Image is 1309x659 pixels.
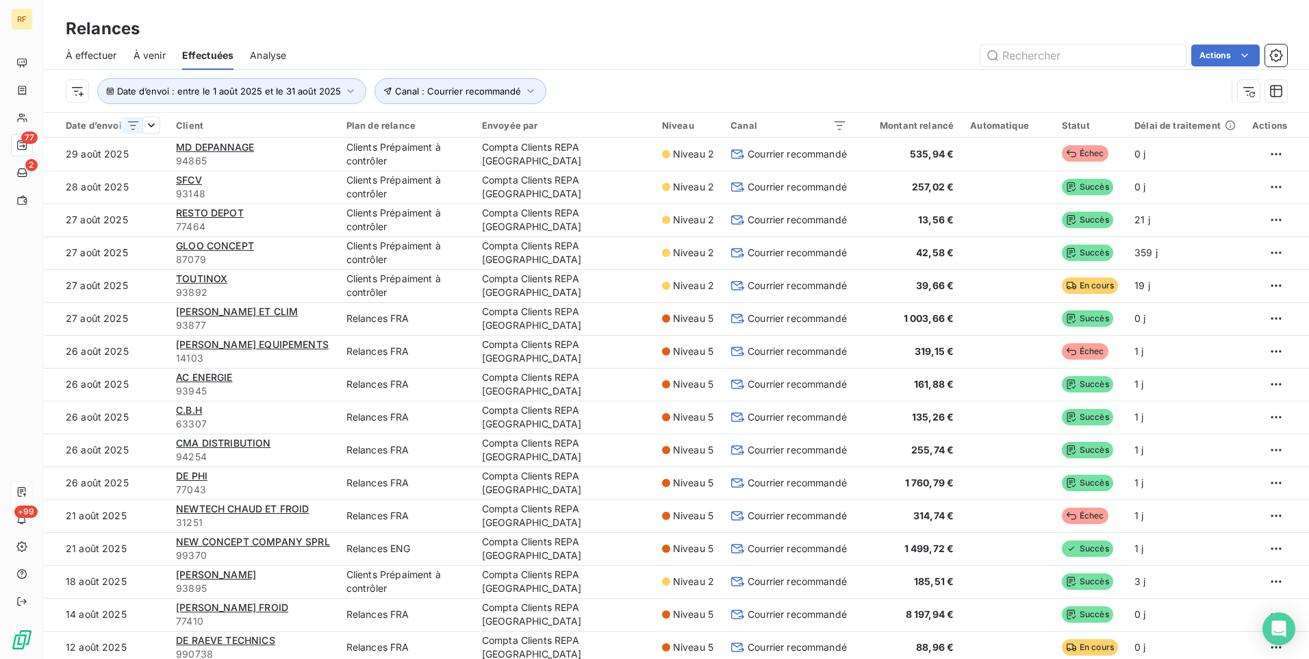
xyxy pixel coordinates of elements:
[44,335,168,368] td: 26 août 2025
[1062,409,1113,425] span: Succès
[918,214,954,225] span: 13,56 €
[748,246,847,260] span: Courrier recommandé
[44,171,168,203] td: 28 août 2025
[176,240,254,251] span: GLOO CONCEPT
[97,78,366,104] button: Date d’envoi : entre le 1 août 2025 et le 31 août 2025
[1126,368,1244,401] td: 1 j
[474,565,654,598] td: Compta Clients REPA [GEOGRAPHIC_DATA]
[176,614,330,628] span: 77410
[44,302,168,335] td: 27 août 2025
[1126,467,1244,499] td: 1 j
[338,171,474,203] td: Clients Prépaiment à contrôler
[176,273,227,284] span: TOUTINOX
[14,506,38,518] span: +99
[395,86,521,97] span: Canal : Courrier recommandé
[748,641,847,654] span: Courrier recommandé
[1126,203,1244,236] td: 21 j
[176,174,202,186] span: SFCV
[1126,598,1244,631] td: 0 j
[1126,565,1244,598] td: 3 j
[250,49,286,62] span: Analyse
[176,437,270,449] span: CMA DISTRIBUTION
[1134,120,1221,131] span: Délai de traitement
[474,598,654,631] td: Compta Clients REPA [GEOGRAPHIC_DATA]
[1262,612,1295,645] div: Open Intercom Messenger
[176,569,256,580] span: [PERSON_NAME]
[176,306,298,317] span: [PERSON_NAME] ET CLIM
[1062,442,1113,458] span: Succès
[338,302,474,335] td: Relances FRA
[474,138,654,171] td: Compta Clients REPA [GEOGRAPHIC_DATA]
[176,338,329,350] span: [PERSON_NAME] EQUIPEMENTS
[44,138,168,171] td: 29 août 2025
[673,575,714,588] span: Niveau 2
[176,516,330,530] span: 31251
[474,401,654,434] td: Compta Clients REPA [GEOGRAPHIC_DATA]
[673,345,713,358] span: Niveau 5
[176,582,330,595] span: 93895
[911,444,954,456] span: 255,74 €
[748,180,847,194] span: Courrier recommandé
[1062,212,1113,228] span: Succès
[338,434,474,467] td: Relances FRA
[748,608,847,621] span: Courrier recommandé
[176,536,330,547] span: NEW CONCEPT COMPANY SPRL
[748,377,847,391] span: Courrier recommandé
[906,608,954,620] span: 8 197,94 €
[44,532,168,565] td: 21 août 2025
[748,345,847,358] span: Courrier recommandé
[1126,269,1244,302] td: 19 j
[980,45,1186,66] input: Rechercher
[673,509,713,523] span: Niveau 5
[176,351,330,365] span: 14103
[913,510,954,521] span: 314,74 €
[474,203,654,236] td: Compta Clients REPA [GEOGRAPHIC_DATA]
[904,543,954,554] span: 1 499,72 €
[916,247,954,258] span: 42,58 €
[176,141,254,153] span: MD DEPANNAGE
[1062,606,1113,623] span: Succès
[176,220,330,234] span: 77464
[338,368,474,401] td: Relances FRA
[914,575,954,587] span: 185,51 €
[482,120,646,131] div: Envoyée par
[176,417,330,431] span: 63307
[11,8,33,30] div: RF
[673,312,713,325] span: Niveau 5
[66,119,160,132] div: Date d’envoi
[673,542,713,556] span: Niveau 5
[346,120,466,131] div: Plan de relance
[662,120,714,131] div: Niveau
[673,476,713,490] span: Niveau 5
[1252,120,1287,131] div: Actions
[176,253,330,266] span: 87079
[916,279,954,291] span: 39,66 €
[748,213,847,227] span: Courrier recommandé
[748,279,847,293] span: Courrier recommandé
[673,213,714,227] span: Niveau 2
[338,532,474,565] td: Relances ENG
[1062,376,1113,393] span: Succès
[673,608,713,621] span: Niveau 5
[338,269,474,302] td: Clients Prépaiment à contrôler
[117,86,341,97] span: Date d’envoi : entre le 1 août 2025 et le 31 août 2025
[374,78,546,104] button: Canal : Courrier recommandé
[748,509,847,523] span: Courrier recommandé
[474,368,654,401] td: Compta Clients REPA [GEOGRAPHIC_DATA]
[176,120,203,131] span: Client
[176,154,330,168] span: 94865
[1062,120,1118,131] div: Statut
[44,499,168,532] td: 21 août 2025
[25,159,38,171] span: 2
[1062,310,1113,327] span: Succès
[44,401,168,434] td: 26 août 2025
[1062,540,1113,557] span: Succès
[1062,245,1113,261] span: Succès
[1126,171,1244,203] td: 0 j
[182,49,234,62] span: Effectuées
[44,269,168,302] td: 27 août 2025
[474,269,654,302] td: Compta Clients REPA [GEOGRAPHIC_DATA]
[1126,434,1244,467] td: 1 j
[904,312,954,324] span: 1 003,66 €
[1062,639,1118,656] span: En cours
